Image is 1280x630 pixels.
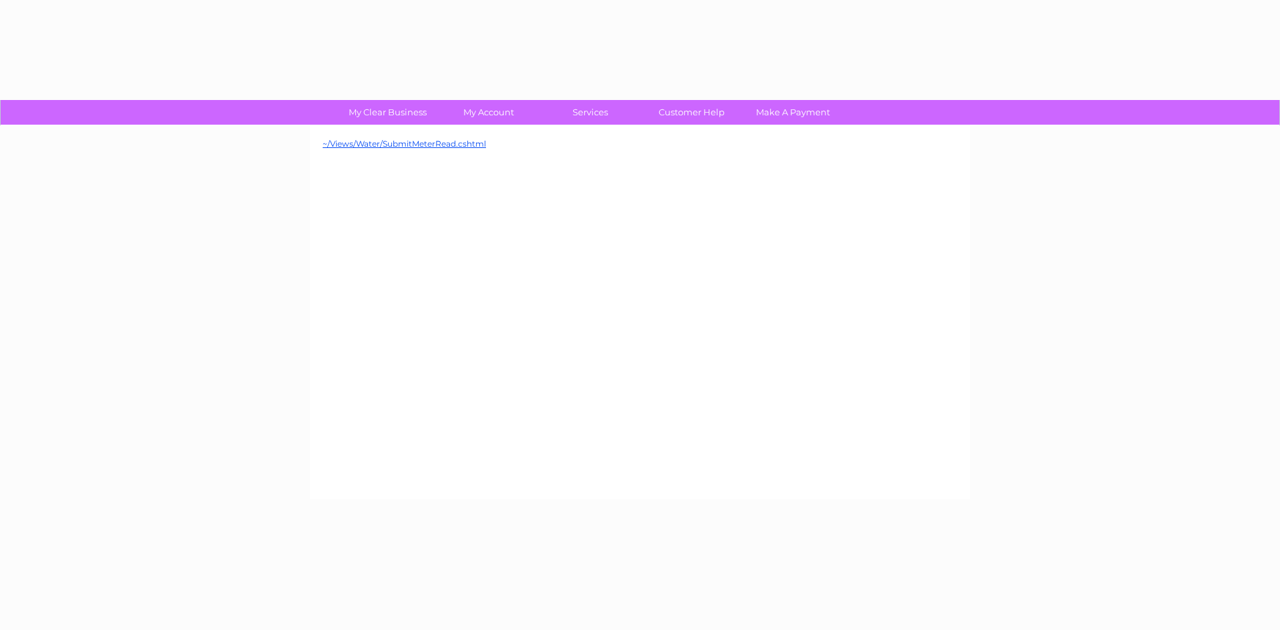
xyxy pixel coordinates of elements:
a: Services [535,100,645,125]
a: My Account [434,100,544,125]
a: Make A Payment [738,100,848,125]
a: Customer Help [637,100,747,125]
a: ~/Views/Water/SubmitMeterRead.cshtml [323,139,486,149]
a: My Clear Business [333,100,443,125]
